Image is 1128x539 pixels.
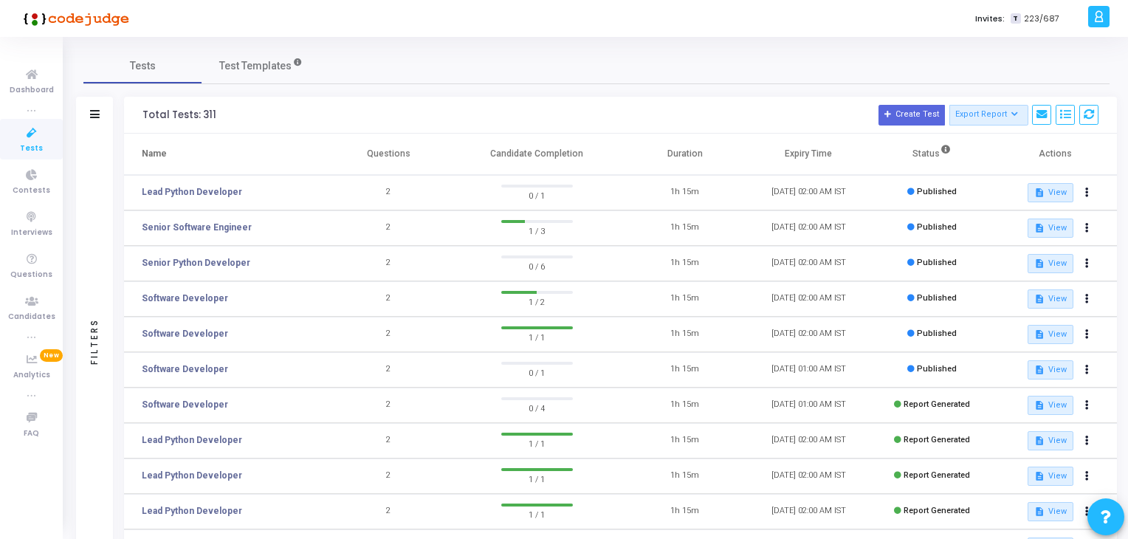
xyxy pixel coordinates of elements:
td: 1h 15m [623,494,746,529]
button: View [1028,502,1073,521]
th: Name [124,134,327,175]
td: [DATE] 02:00 AM IST [747,423,870,459]
td: [DATE] 01:00 AM IST [747,388,870,423]
span: Candidates [8,311,55,323]
span: Report Generated [904,506,970,515]
a: Software Developer [142,292,228,305]
button: View [1028,325,1073,344]
span: 0 / 6 [501,258,573,273]
a: Lead Python Developer [142,504,242,518]
a: Software Developer [142,363,228,376]
td: 1h 15m [623,423,746,459]
mat-icon: description [1034,365,1045,375]
a: Lead Python Developer [142,185,242,199]
td: 1h 15m [623,210,746,246]
span: 1 / 1 [501,329,573,344]
span: 1 / 2 [501,294,573,309]
td: [DATE] 02:00 AM IST [747,281,870,317]
td: 2 [327,246,450,281]
div: Filters [88,260,101,422]
span: 0 / 4 [501,400,573,415]
span: Analytics [13,369,50,382]
td: [DATE] 02:00 AM IST [747,459,870,494]
td: [DATE] 02:00 AM IST [747,494,870,529]
span: Published [917,187,957,196]
span: 223/687 [1024,13,1059,25]
mat-icon: description [1034,188,1045,198]
span: Published [917,293,957,303]
span: 1 / 3 [501,223,573,238]
th: Candidate Completion [450,134,623,175]
td: [DATE] 02:00 AM IST [747,210,870,246]
td: 1h 15m [623,388,746,423]
td: 2 [327,281,450,317]
button: View [1028,289,1073,309]
mat-icon: description [1034,436,1045,446]
button: View [1028,467,1073,486]
td: [DATE] 02:00 AM IST [747,246,870,281]
span: Report Generated [904,399,970,409]
a: Software Developer [142,327,228,340]
td: 2 [327,352,450,388]
td: 2 [327,494,450,529]
span: Questions [10,269,52,281]
button: Create Test [878,105,945,126]
button: View [1028,254,1073,273]
span: Interviews [11,227,52,239]
mat-icon: description [1034,400,1045,411]
span: FAQ [24,428,39,440]
td: [DATE] 02:00 AM IST [747,317,870,352]
span: Published [917,258,957,267]
a: Lead Python Developer [142,469,242,482]
a: Lead Python Developer [142,433,242,447]
span: 1 / 1 [501,507,573,521]
mat-icon: description [1034,258,1045,269]
td: [DATE] 02:00 AM IST [747,175,870,210]
th: Status [870,134,994,175]
th: Expiry Time [747,134,870,175]
span: T [1011,13,1020,24]
button: View [1028,396,1073,415]
td: 2 [327,175,450,210]
span: Tests [130,58,156,74]
span: 0 / 1 [501,188,573,202]
span: Tests [20,143,43,155]
td: 1h 15m [623,246,746,281]
mat-icon: description [1034,471,1045,481]
td: 1h 15m [623,175,746,210]
span: New [40,349,63,362]
button: View [1028,431,1073,450]
mat-icon: description [1034,329,1045,340]
th: Duration [623,134,746,175]
th: Questions [327,134,450,175]
td: 2 [327,317,450,352]
img: logo [18,4,129,33]
span: Test Templates [219,58,292,74]
span: 0 / 1 [501,365,573,380]
span: Published [917,364,957,374]
button: View [1028,183,1073,202]
button: Export Report [949,105,1028,126]
mat-icon: description [1034,223,1045,233]
a: Software Developer [142,398,228,411]
a: Senior Python Developer [142,256,250,269]
td: 2 [327,388,450,423]
td: [DATE] 01:00 AM IST [747,352,870,388]
mat-icon: description [1034,507,1045,517]
span: Report Generated [904,435,970,444]
label: Invites: [975,13,1005,25]
td: 2 [327,210,450,246]
span: 1 / 1 [501,436,573,450]
td: 1h 15m [623,317,746,352]
span: Report Generated [904,470,970,480]
td: 1h 15m [623,281,746,317]
button: View [1028,219,1073,238]
th: Actions [994,134,1117,175]
a: Senior Software Engineer [142,221,252,234]
td: 2 [327,459,450,494]
span: Published [917,329,957,338]
span: Contests [13,185,50,197]
td: 1h 15m [623,459,746,494]
td: 2 [327,423,450,459]
div: Total Tests: 311 [142,109,216,121]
